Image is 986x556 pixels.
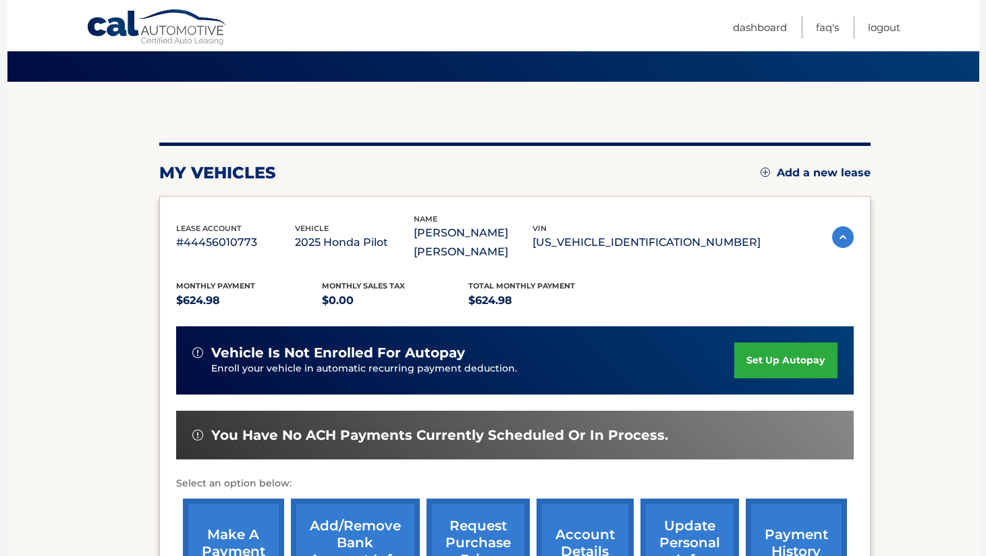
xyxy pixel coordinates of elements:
p: Select an option below: [176,476,854,492]
span: Total Monthly Payment [468,281,575,290]
h2: my vehicles [159,163,276,183]
p: $624.98 [176,291,323,310]
span: Monthly sales Tax [322,281,405,290]
span: vehicle [295,224,329,233]
a: Logout [868,16,900,39]
a: Dashboard [733,16,787,39]
p: Enroll your vehicle in automatic recurring payment deduction. [211,361,735,376]
p: $0.00 [322,291,468,310]
img: accordion-active.svg [832,226,854,248]
a: Add a new lease [761,166,871,180]
span: vin [532,224,547,233]
p: #44456010773 [176,233,295,252]
img: add.svg [761,168,770,177]
p: $624.98 [468,291,615,310]
a: Cal Automotive [86,9,228,48]
img: alert-white.svg [192,347,203,358]
p: [PERSON_NAME] [PERSON_NAME] [414,224,532,261]
a: FAQ's [816,16,839,39]
span: lease account [176,224,242,233]
span: name [414,214,437,224]
span: vehicle is not enrolled for autopay [211,345,465,361]
p: 2025 Honda Pilot [295,233,414,252]
span: Monthly Payment [176,281,255,290]
img: alert-white.svg [192,430,203,440]
p: [US_VEHICLE_IDENTIFICATION_NUMBER] [532,233,761,252]
a: set up autopay [734,343,837,378]
span: You have no ACH payments currently scheduled or in process. [211,427,668,444]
